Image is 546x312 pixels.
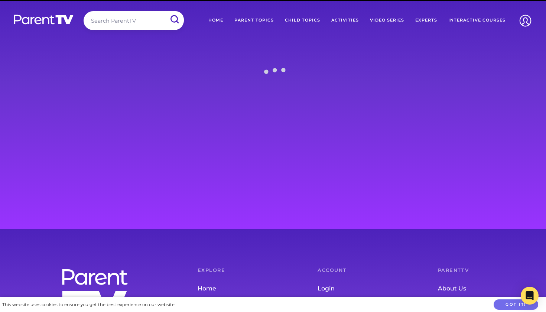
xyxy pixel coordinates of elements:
h6: ParentTV [438,268,529,273]
input: Search ParentTV [84,11,184,30]
a: Child Topics [279,11,326,30]
a: Join [318,296,408,310]
a: Experts [410,11,443,30]
input: Submit [165,11,184,28]
a: Contact Us [438,296,529,310]
img: Account [516,11,535,30]
a: Login [318,282,408,296]
a: Home [198,282,288,296]
div: This website uses cookies to ensure you get the best experience on our website. [2,301,175,309]
a: Interactive Courses [443,11,511,30]
a: Parent Topics [229,11,279,30]
img: parenttv-logo-white.4c85aaf.svg [13,14,74,25]
a: About Us [438,282,529,296]
h6: Account [318,268,408,273]
a: Parent Topics [198,296,288,310]
button: Got it! [494,299,538,310]
a: Video Series [364,11,410,30]
a: Home [203,11,229,30]
a: Activities [326,11,364,30]
div: Open Intercom Messenger [521,287,539,305]
h6: Explore [198,268,288,273]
